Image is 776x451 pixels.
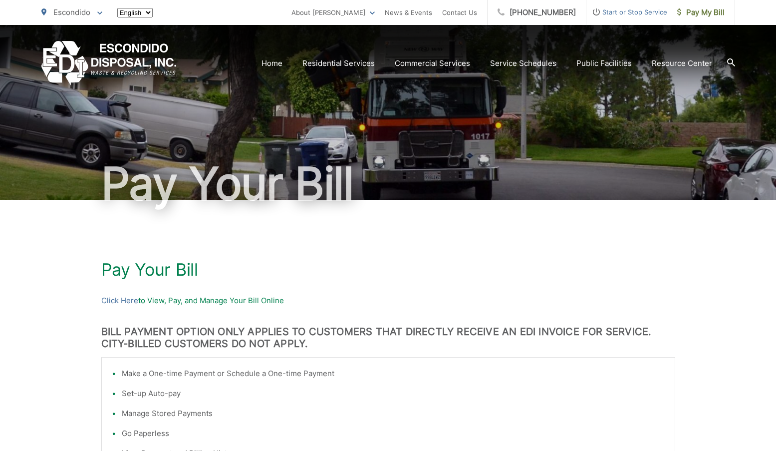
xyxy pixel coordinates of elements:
[101,295,138,307] a: Click Here
[442,6,477,18] a: Contact Us
[576,57,632,69] a: Public Facilities
[122,368,665,380] li: Make a One-time Payment or Schedule a One-time Payment
[302,57,375,69] a: Residential Services
[117,8,153,17] select: Select a language
[53,7,90,17] span: Escondido
[395,57,470,69] a: Commercial Services
[291,6,375,18] a: About [PERSON_NAME]
[101,295,675,307] p: to View, Pay, and Manage Your Bill Online
[261,57,282,69] a: Home
[41,41,177,85] a: EDCD logo. Return to the homepage.
[122,408,665,420] li: Manage Stored Payments
[122,428,665,440] li: Go Paperless
[41,159,735,209] h1: Pay Your Bill
[101,326,675,350] h3: BILL PAYMENT OPTION ONLY APPLIES TO CUSTOMERS THAT DIRECTLY RECEIVE AN EDI INVOICE FOR SERVICE. C...
[677,6,725,18] span: Pay My Bill
[385,6,432,18] a: News & Events
[101,260,675,280] h1: Pay Your Bill
[652,57,712,69] a: Resource Center
[490,57,556,69] a: Service Schedules
[122,388,665,400] li: Set-up Auto-pay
